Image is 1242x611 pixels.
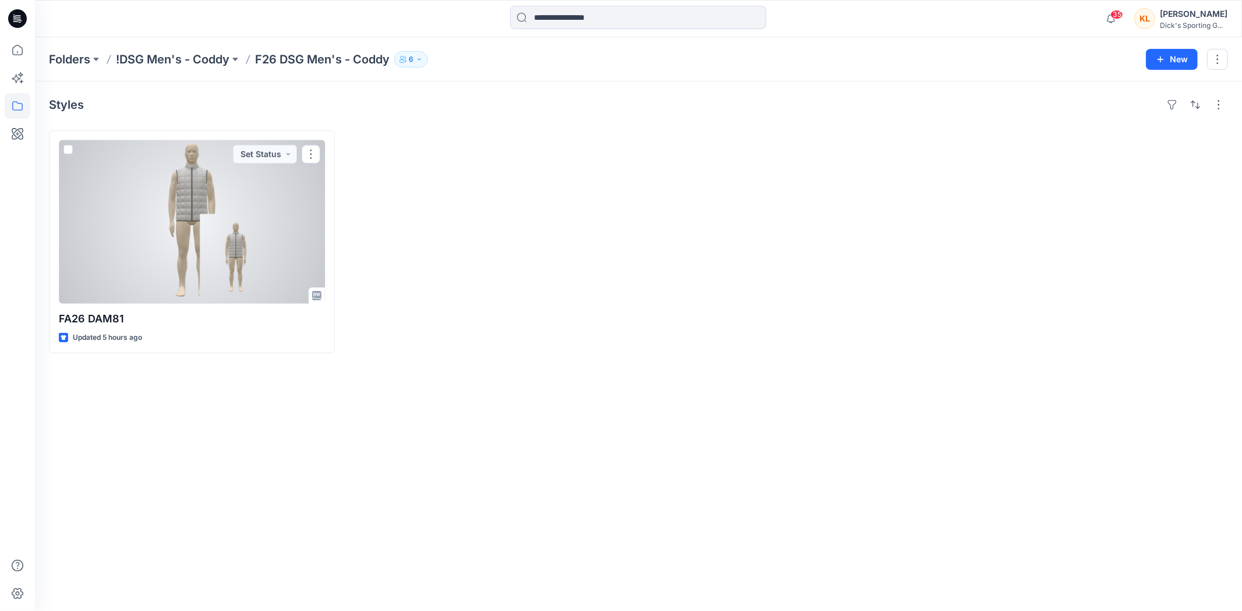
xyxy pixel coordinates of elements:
[1134,8,1155,29] div: KL
[59,311,325,327] p: FA26 DAM81
[49,98,84,112] h4: Styles
[1160,21,1227,30] div: Dick's Sporting G...
[409,53,413,66] p: 6
[116,51,229,68] a: !DSG Men's - Coddy
[59,140,325,304] a: FA26 DAM81
[1146,49,1198,70] button: New
[1110,10,1123,19] span: 35
[73,332,142,344] p: Updated 5 hours ago
[394,51,428,68] button: 6
[255,51,390,68] p: F26 DSG Men's - Coddy
[1160,7,1227,21] div: [PERSON_NAME]
[49,51,90,68] a: Folders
